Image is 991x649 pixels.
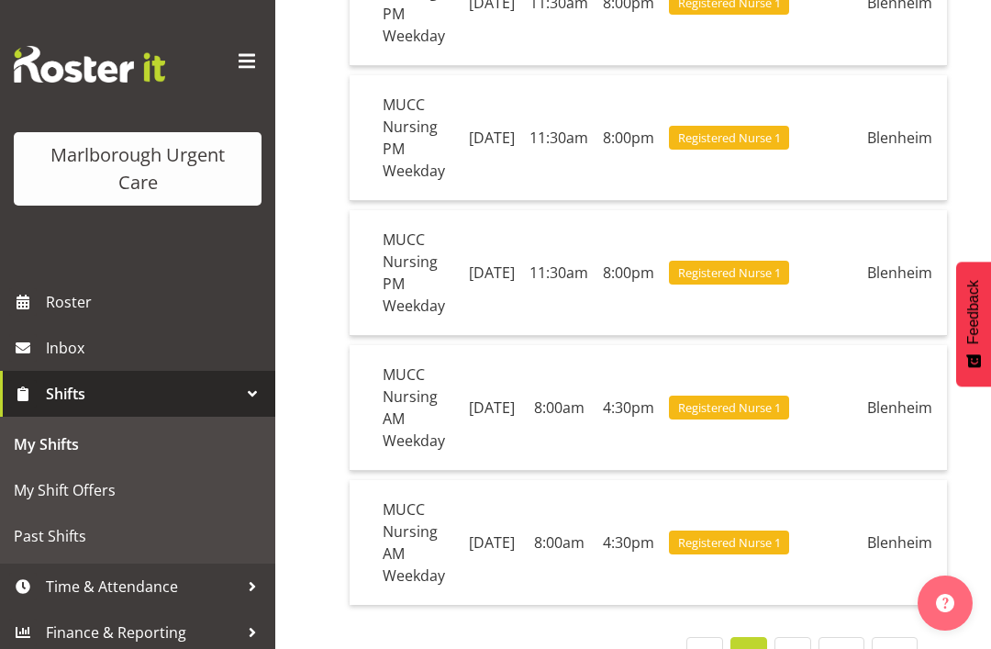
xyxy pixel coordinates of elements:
td: MUCC Nursing PM Weekday [375,75,462,201]
td: MUCC Nursing PM Weekday [375,210,462,336]
td: 8:00am [522,345,596,471]
td: MUCC Nursing AM Weekday [375,345,462,471]
a: My Shifts [5,421,271,467]
td: [DATE] [462,210,522,336]
td: 4:30pm [596,345,662,471]
td: [DATE] [462,75,522,201]
span: Registered Nurse 1 [678,264,781,282]
td: 8:00pm [596,210,662,336]
td: MUCC Nursing AM Weekday [375,480,462,605]
button: Feedback - Show survey [956,262,991,386]
span: My Shift Offers [14,476,262,504]
span: Finance & Reporting [46,619,239,646]
img: Rosterit website logo [14,46,165,83]
td: 8:00am [522,480,596,605]
div: Marlborough Urgent Care [32,141,243,196]
td: 11:30am [522,75,596,201]
td: Blenheim [860,345,947,471]
img: help-xxl-2.png [936,594,954,612]
span: Inbox [46,334,266,362]
td: 4:30pm [596,480,662,605]
span: Registered Nurse 1 [678,399,781,417]
span: Feedback [965,280,982,344]
td: Blenheim [860,75,947,201]
span: Shifts [46,380,239,408]
td: 8:00pm [596,75,662,201]
td: [DATE] [462,345,522,471]
td: Blenheim [860,480,947,605]
span: Time & Attendance [46,573,239,600]
span: Past Shifts [14,522,262,550]
span: Registered Nurse 1 [678,129,781,147]
a: Past Shifts [5,513,271,559]
td: 11:30am [522,210,596,336]
span: Roster [46,288,266,316]
a: My Shift Offers [5,467,271,513]
td: [DATE] [462,480,522,605]
span: Registered Nurse 1 [678,534,781,552]
span: My Shifts [14,431,262,458]
td: Blenheim [860,210,947,336]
